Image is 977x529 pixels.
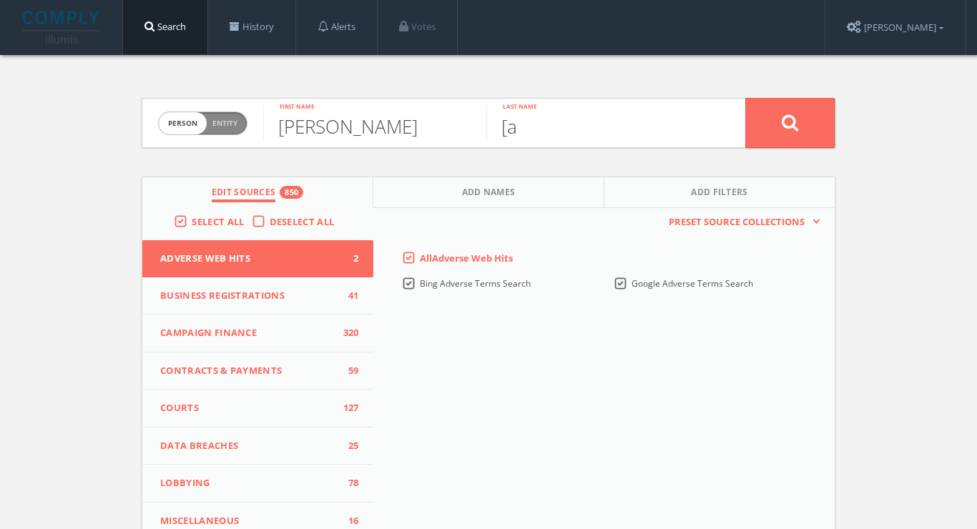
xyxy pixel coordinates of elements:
[338,514,359,528] span: 16
[142,465,373,503] button: Lobbying78
[212,118,237,129] span: Entity
[192,215,244,228] span: Select All
[691,186,748,202] span: Add Filters
[142,177,373,208] button: Edit Sources850
[338,364,359,378] span: 59
[160,401,338,415] span: Courts
[212,186,276,202] span: Edit Sources
[420,252,513,264] span: All Adverse Web Hits
[338,401,359,415] span: 127
[604,177,835,208] button: Add Filters
[160,326,338,340] span: Campaign Finance
[159,112,207,134] span: person
[270,215,335,228] span: Deselect All
[142,390,373,427] button: Courts127
[160,476,338,490] span: Lobbying
[160,252,338,266] span: Adverse Web Hits
[160,289,338,303] span: Business Registrations
[142,315,373,352] button: Campaign Finance320
[280,186,303,199] div: 850
[338,476,359,490] span: 78
[142,352,373,390] button: Contracts & Payments59
[338,326,359,340] span: 320
[462,186,516,202] span: Add Names
[160,514,338,528] span: Miscellaneous
[662,215,820,229] button: Preset Source Collections
[662,215,812,229] span: Preset Source Collections
[142,277,373,315] button: Business Registrations41
[160,364,338,378] span: Contracts & Payments
[22,11,102,44] img: illumis
[338,289,359,303] span: 41
[142,240,373,277] button: Adverse Web Hits2
[160,439,338,453] span: Data Breaches
[338,439,359,453] span: 25
[373,177,604,208] button: Add Names
[632,277,753,290] span: Google Adverse Terms Search
[338,252,359,266] span: 2
[142,427,373,465] button: Data Breaches25
[420,277,531,290] span: Bing Adverse Terms Search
